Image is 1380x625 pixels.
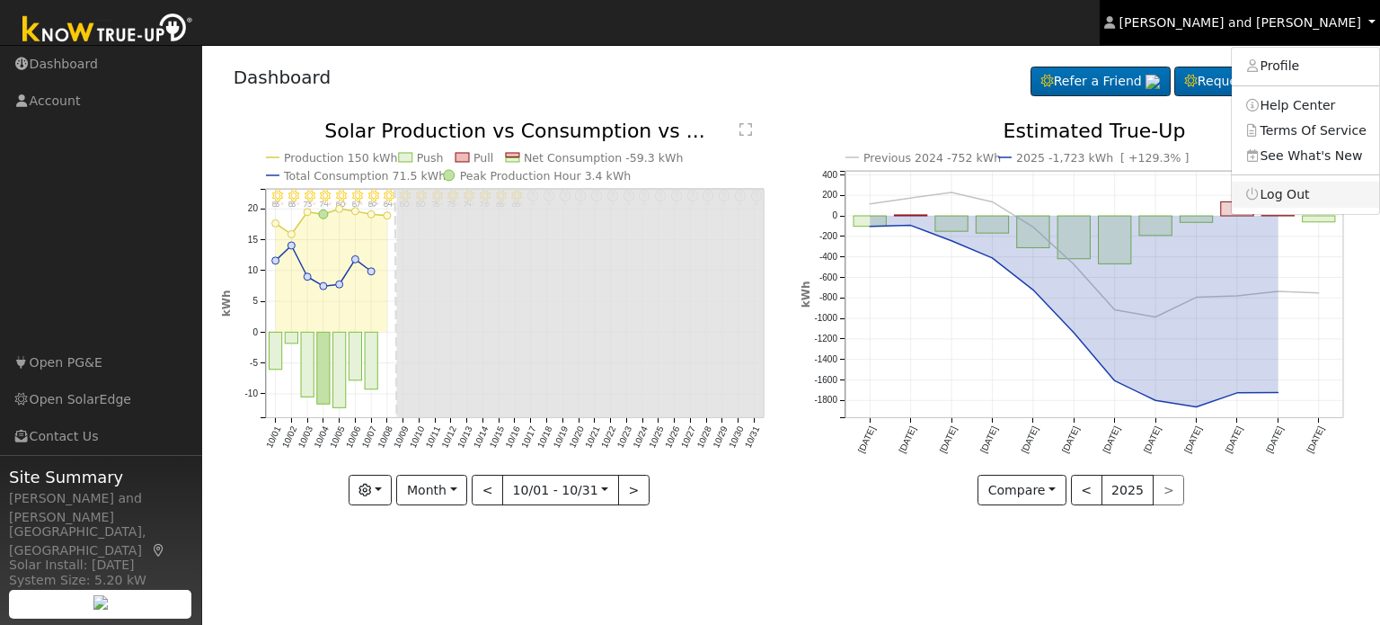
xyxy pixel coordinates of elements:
[739,122,752,137] text: 
[819,293,837,303] text: -800
[349,201,366,208] p: 87°
[814,334,837,344] text: -1200
[1264,424,1285,454] text: [DATE]
[1152,397,1159,405] circle: onclick=""
[948,189,955,196] circle: onclick=""
[1016,151,1190,165] text: 2025 -1,723 kWh [ +129.3% ]
[423,424,442,450] text: 10/11
[335,205,342,212] circle: onclick=""
[396,475,467,505] button: Month
[252,327,258,337] text: 0
[343,424,362,450] text: 10/06
[234,67,332,88] a: Dashboard
[1111,378,1119,385] circle: onclick=""
[269,333,281,370] rect: onclick=""
[854,216,886,227] rect: onclick=""
[9,571,192,590] div: System Size: 5.20 kW
[365,333,377,389] rect: onclick=""
[1275,389,1282,397] circle: onclick=""
[800,281,812,308] text: kWh
[647,424,666,450] text: 10/25
[316,333,329,405] rect: onclick=""
[897,424,917,454] text: [DATE]
[456,424,474,450] text: 10/13
[1004,120,1186,142] text: Estimated True-Up
[351,190,362,201] i: 10/06 - Clear
[814,396,837,406] text: -1800
[359,424,378,450] text: 10/07
[328,424,347,450] text: 10/05
[312,424,331,450] text: 10/04
[1181,216,1213,222] rect: onclick=""
[472,424,491,450] text: 10/14
[472,475,503,505] button: <
[252,297,258,307] text: 5
[1071,475,1102,505] button: <
[392,424,411,450] text: 10/09
[1234,389,1241,397] circle: onclick=""
[822,191,837,201] text: 200
[285,201,302,208] p: 83°
[819,231,837,241] text: -200
[948,237,955,245] circle: onclick=""
[247,204,258,214] text: 20
[663,424,682,450] text: 10/26
[1232,118,1379,143] a: Terms Of Service
[324,120,705,142] text: Solar Production vs Consumption vs ...
[13,10,202,50] img: Know True-Up
[1305,424,1326,454] text: [DATE]
[335,281,342,289] circle: onclick=""
[1139,216,1172,236] rect: onclick=""
[743,424,762,450] text: 10/31
[583,424,602,450] text: 10/21
[1101,475,1154,505] button: 2025
[271,257,279,264] circle: onclick=""
[694,424,713,450] text: 10/28
[938,424,959,454] text: [DATE]
[9,489,192,527] div: [PERSON_NAME] and [PERSON_NAME]
[551,424,570,450] text: 10/19
[1275,288,1282,295] circle: onclick=""
[1232,182,1379,207] a: Log Out
[1099,216,1131,263] rect: onclick=""
[1142,424,1163,454] text: [DATE]
[814,354,837,364] text: -1400
[615,424,634,450] text: 10/23
[1146,75,1160,89] img: retrieve
[814,375,837,385] text: -1600
[1174,67,1349,97] a: Request a Cleaning
[459,169,631,183] text: Peak Production Hour 3.4 kWh
[1193,404,1200,411] circle: onclick=""
[384,190,394,201] i: 10/08 - Clear
[351,256,358,263] circle: onclick=""
[1017,216,1049,247] rect: onclick=""
[863,151,1001,165] text: Previous 2024 -752 kWh
[989,199,996,206] circle: onclick=""
[1234,292,1241,299] circle: onclick=""
[247,265,258,275] text: 10
[1232,54,1379,79] a: Profile
[679,424,698,450] text: 10/27
[272,190,283,201] i: 10/01 - Clear
[1221,202,1253,217] rect: onclick=""
[269,201,286,208] p: 83°
[439,424,458,450] text: 10/12
[1303,216,1335,222] rect: onclick=""
[296,424,314,450] text: 10/03
[631,424,650,450] text: 10/24
[304,209,311,216] circle: onclick=""
[819,252,837,262] text: -400
[332,333,345,408] rect: onclick=""
[1152,314,1159,321] circle: onclick=""
[283,169,446,183] text: Total Consumption 71.5 kWh
[567,424,586,450] text: 10/20
[822,170,837,180] text: 400
[524,151,684,165] text: Net Consumption -59.3 kWh
[502,475,619,505] button: 10/01 - 10/31
[151,543,167,558] a: Map
[1232,93,1379,118] a: Help Center
[935,216,968,231] rect: onclick=""
[503,424,522,450] text: 10/16
[284,151,398,165] text: Production 150 kWh
[367,268,375,275] circle: onclick=""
